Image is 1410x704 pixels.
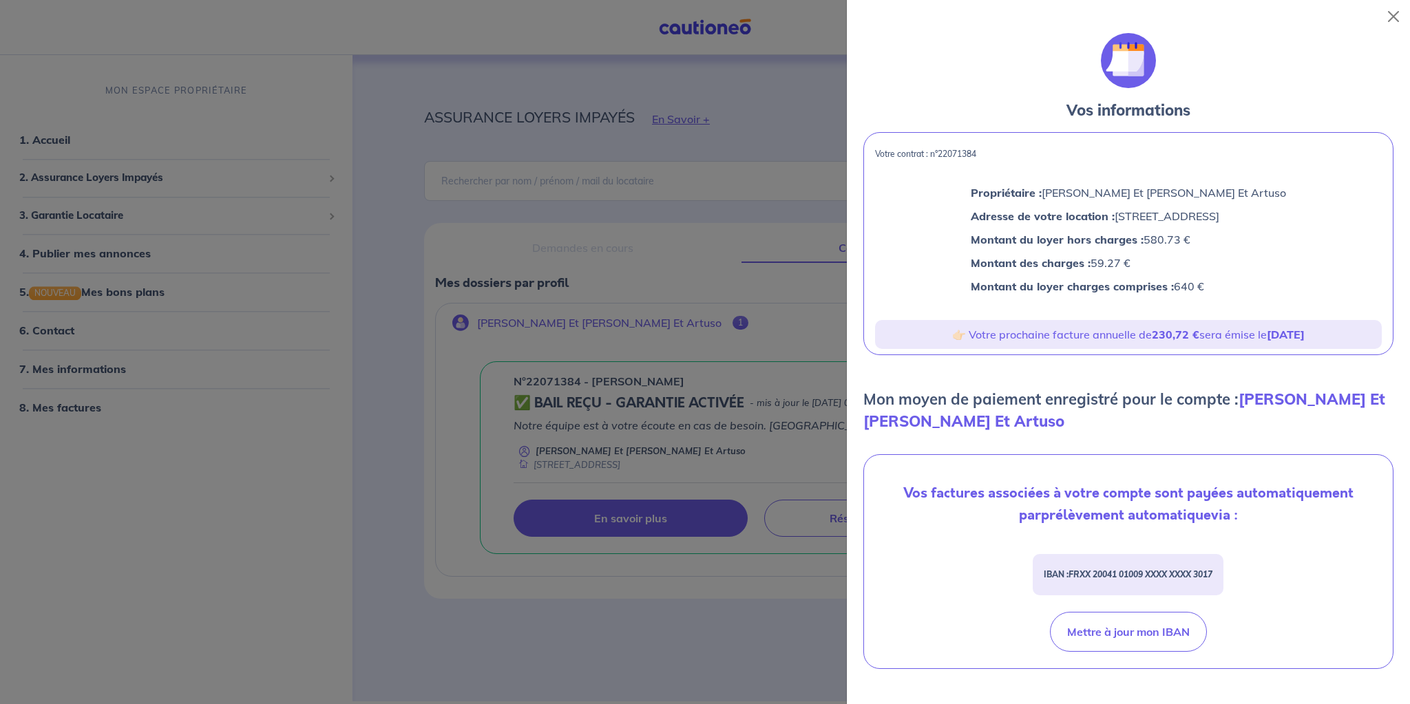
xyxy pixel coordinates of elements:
[1044,569,1212,579] strong: IBAN :
[971,207,1286,225] p: [STREET_ADDRESS]
[875,149,1382,159] p: Votre contrat : n°22071384
[875,482,1382,526] p: Vos factures associées à votre compte sont payées automatiquement par via :
[971,184,1286,202] p: [PERSON_NAME] Et [PERSON_NAME] Et Artuso
[971,254,1286,272] p: 59.27 €
[971,277,1286,295] p: 640 €
[971,256,1091,270] strong: Montant des charges :
[1050,612,1207,652] button: Mettre à jour mon IBAN
[971,186,1042,200] strong: Propriétaire :
[971,231,1286,248] p: 580.73 €
[1066,100,1190,120] strong: Vos informations
[1267,328,1305,341] strong: [DATE]
[863,388,1393,432] p: Mon moyen de paiement enregistré pour le compte :
[1069,569,1212,579] em: FRXX 20041 01009 XXXX XXXX 3017
[1152,328,1199,341] strong: 230,72 €
[881,326,1376,343] p: 👉🏻 Votre prochaine facture annuelle de sera émise le
[971,209,1115,223] strong: Adresse de votre location :
[1382,6,1404,28] button: Close
[971,279,1174,293] strong: Montant du loyer charges comprises :
[1101,33,1156,88] img: illu_calendar.svg
[1041,505,1211,525] strong: prélèvement automatique
[971,233,1144,246] strong: Montant du loyer hors charges :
